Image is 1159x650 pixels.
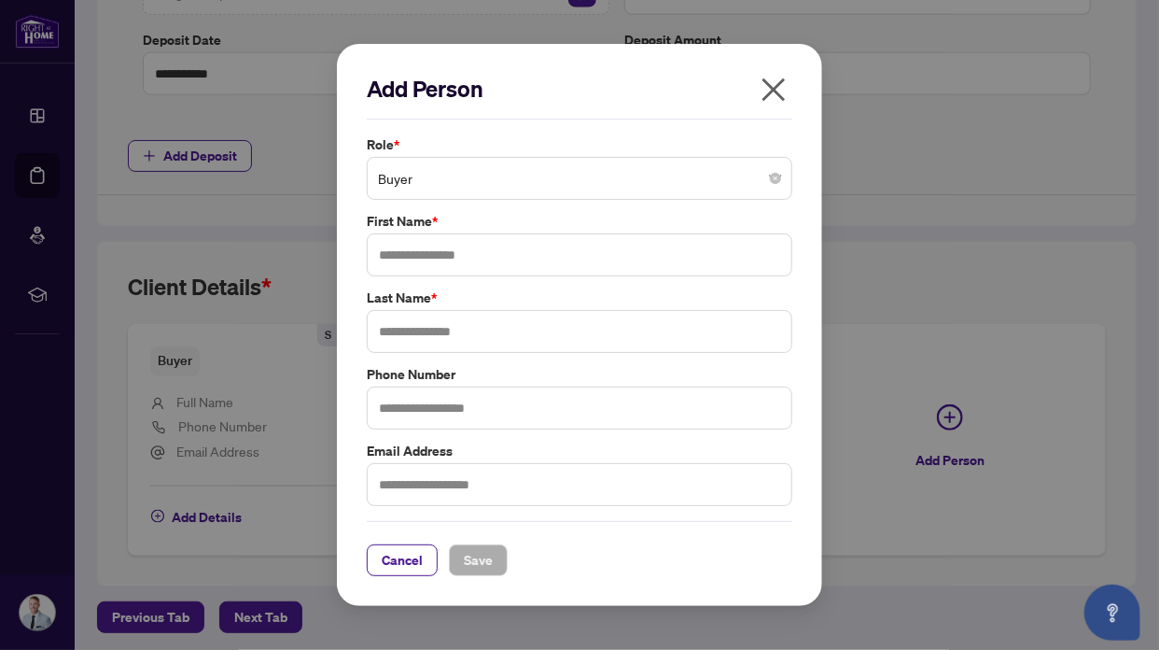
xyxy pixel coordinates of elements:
span: close [759,75,789,105]
label: First Name [367,211,792,232]
button: Save [449,544,508,576]
span: Cancel [382,545,423,575]
label: Role [367,134,792,155]
label: Email Address [367,441,792,461]
span: Buyer [378,161,781,196]
label: Phone Number [367,364,792,385]
span: close-circle [770,173,781,184]
button: Open asap [1084,585,1140,641]
button: Cancel [367,544,438,576]
label: Last Name [367,288,792,308]
h2: Add Person [367,74,792,104]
